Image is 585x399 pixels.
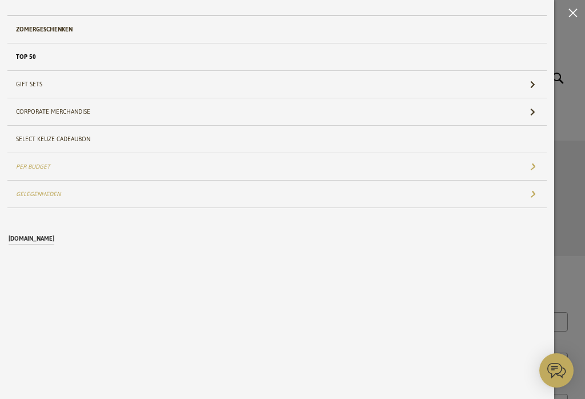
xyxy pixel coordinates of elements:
span: Select Keuze Cadeaubon [16,133,90,145]
a: [DOMAIN_NAME] [9,233,54,245]
span: Gelegenheden [16,188,61,200]
span: Per Budget [16,161,50,173]
span: Gift Sets [16,78,42,90]
span: Zomergeschenken [16,23,73,35]
span: Corporate Merchandise [16,106,90,118]
iframe: belco-activator-frame [539,353,574,388]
